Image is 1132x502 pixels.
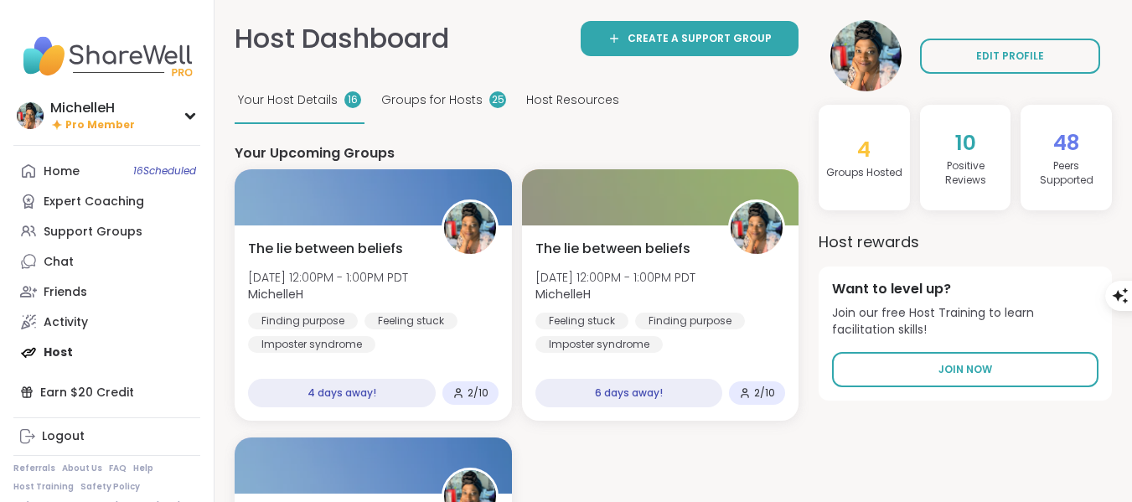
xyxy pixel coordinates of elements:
[489,91,506,108] div: 25
[248,239,403,259] span: The lie between beliefs
[248,286,303,303] b: MichelleH
[238,91,338,109] span: Your Host Details
[819,230,1112,253] h3: Host rewards
[526,91,619,109] span: Host Resources
[826,166,902,180] h4: Groups Hosted
[13,246,200,277] a: Chat
[535,286,591,303] b: MichelleH
[42,428,85,445] div: Logout
[976,49,1044,64] span: EDIT PROFILE
[13,463,55,474] a: Referrals
[581,21,799,56] a: Create a support group
[13,377,200,407] div: Earn $20 Credit
[635,313,745,329] div: Finding purpose
[248,269,408,286] span: [DATE] 12:00PM - 1:00PM PDT
[13,27,200,85] img: ShareWell Nav Logo
[235,144,799,163] h4: Your Upcoming Groups
[754,386,775,400] span: 2 / 10
[444,202,496,254] img: MichelleH
[938,362,992,377] span: Join Now
[535,269,695,286] span: [DATE] 12:00PM - 1:00PM PDT
[65,118,135,132] span: Pro Member
[13,156,200,186] a: Home16Scheduled
[248,379,436,407] div: 4 days away!
[133,164,196,178] span: 16 Scheduled
[62,463,102,474] a: About Us
[17,102,44,129] img: MichelleH
[1053,128,1079,158] span: 48
[44,314,88,331] div: Activity
[628,31,772,46] span: Create a support group
[920,39,1100,74] a: EDIT PROFILE
[13,216,200,246] a: Support Groups
[832,352,1098,387] a: Join Now
[13,307,200,337] a: Activity
[44,224,142,241] div: Support Groups
[381,91,483,109] span: Groups for Hosts
[44,254,74,271] div: Chat
[13,186,200,216] a: Expert Coaching
[535,336,663,353] div: Imposter syndrome
[927,159,1005,188] h4: Positive Review s
[44,163,80,180] div: Home
[235,20,449,58] h1: Host Dashboard
[468,386,488,400] span: 2 / 10
[832,305,1098,338] span: Join our free Host Training to learn facilitation skills!
[80,481,140,493] a: Safety Policy
[535,313,628,329] div: Feeling stuck
[364,313,457,329] div: Feeling stuck
[13,481,74,493] a: Host Training
[13,277,200,307] a: Friends
[13,422,200,452] a: Logout
[248,313,358,329] div: Finding purpose
[248,336,375,353] div: Imposter syndrome
[133,463,153,474] a: Help
[955,128,976,158] span: 10
[832,280,1098,298] h4: Want to level up?
[830,20,902,91] img: MichelleH
[535,379,723,407] div: 6 days away!
[109,463,127,474] a: FAQ
[44,284,87,301] div: Friends
[731,202,783,254] img: MichelleH
[857,135,871,164] span: 4
[1027,159,1105,188] h4: Peers Supported
[50,99,135,117] div: MichelleH
[344,91,361,108] div: 16
[44,194,144,210] div: Expert Coaching
[535,239,690,259] span: The lie between beliefs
